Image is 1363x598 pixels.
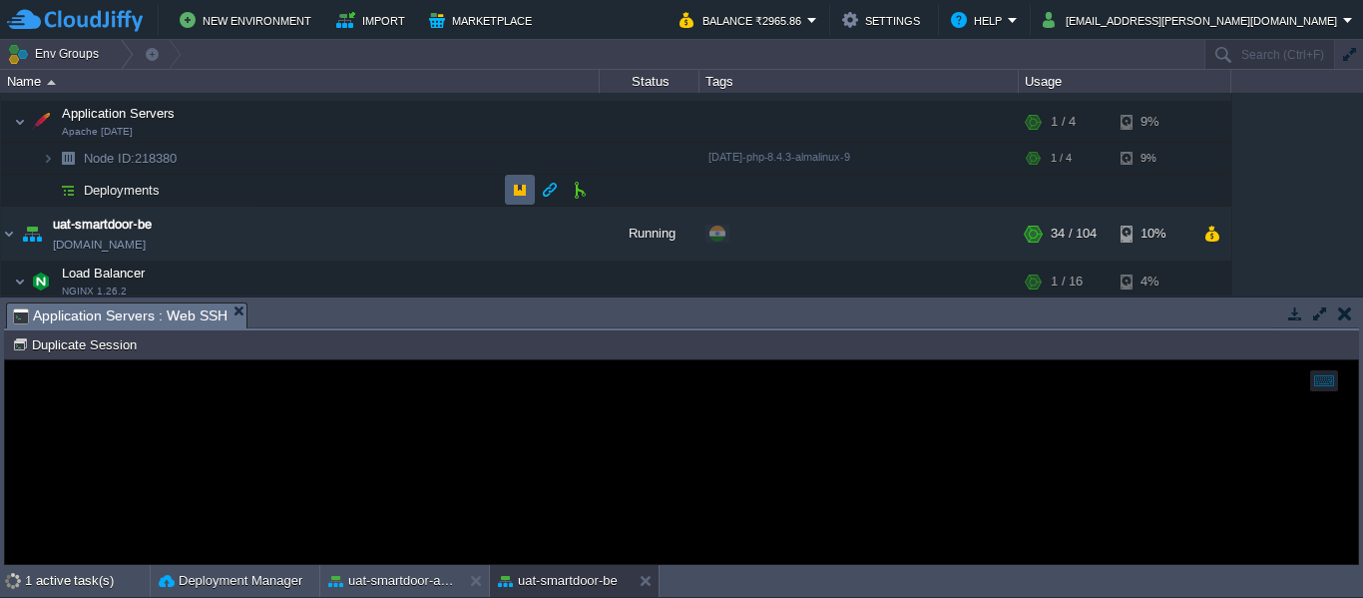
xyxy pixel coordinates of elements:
span: [DATE]-php-8.4.3-almalinux-9 [708,151,850,163]
img: AMDAwAAAACH5BAEAAAAALAAAAAABAAEAAAICRAEAOw== [42,143,54,174]
img: AMDAwAAAACH5BAEAAAAALAAAAAABAAEAAAICRAEAOw== [54,175,82,206]
div: Tags [700,70,1018,93]
div: 10% [1121,207,1185,261]
button: uat-smartdoor-be [498,571,618,591]
div: 1 / 4 [1051,102,1076,142]
button: Help [951,8,1008,32]
div: 9% [1121,102,1185,142]
div: Usage [1020,70,1230,93]
span: Application Servers [60,105,178,122]
span: Application Servers : Web SSH [13,303,227,328]
div: 1 / 4 [1051,143,1072,174]
button: Deployment Manager [159,571,302,591]
img: AMDAwAAAACH5BAEAAAAALAAAAAABAAEAAAICRAEAOw== [27,262,55,301]
a: [DOMAIN_NAME] [53,235,146,255]
a: Node ID:218380 [82,150,180,167]
div: 1 active task(s) [25,565,150,597]
div: 1 / 16 [1051,262,1083,301]
img: AMDAwAAAACH5BAEAAAAALAAAAAABAAEAAAICRAEAOw== [42,175,54,206]
img: AMDAwAAAACH5BAEAAAAALAAAAAABAAEAAAICRAEAOw== [54,143,82,174]
button: [EMAIL_ADDRESS][PERSON_NAME][DOMAIN_NAME] [1043,8,1343,32]
span: Node ID: [84,151,135,166]
span: NGINX 1.26.2 [62,286,127,298]
button: Env Groups [7,40,106,68]
button: Balance ₹2965.86 [680,8,807,32]
div: Running [600,207,699,261]
img: AMDAwAAAACH5BAEAAAAALAAAAAABAAEAAAICRAEAOw== [14,262,26,301]
button: uat-smartdoor-admin [328,571,454,591]
span: Load Balancer [60,265,148,282]
span: Apache [DATE] [62,126,133,138]
a: Application ServersApache [DATE] [60,106,178,121]
div: Status [601,70,698,93]
a: Load BalancerNGINX 1.26.2 [60,266,148,281]
img: AMDAwAAAACH5BAEAAAAALAAAAAABAAEAAAICRAEAOw== [14,102,26,142]
button: New Environment [180,8,317,32]
a: Deployments [82,182,163,199]
div: Name [2,70,599,93]
div: 34 / 104 [1051,207,1097,261]
button: Marketplace [429,8,538,32]
img: AMDAwAAAACH5BAEAAAAALAAAAAABAAEAAAICRAEAOw== [1,207,17,261]
img: CloudJiffy [7,8,143,33]
img: AMDAwAAAACH5BAEAAAAALAAAAAABAAEAAAICRAEAOw== [18,207,46,261]
button: Settings [842,8,926,32]
img: AMDAwAAAACH5BAEAAAAALAAAAAABAAEAAAICRAEAOw== [27,102,55,142]
button: Import [336,8,411,32]
div: 4% [1121,262,1185,301]
img: AMDAwAAAACH5BAEAAAAALAAAAAABAAEAAAICRAEAOw== [47,80,56,85]
div: 9% [1121,143,1185,174]
button: Duplicate Session [12,335,143,353]
span: 218380 [82,150,180,167]
a: uat-smartdoor-be [53,215,152,235]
